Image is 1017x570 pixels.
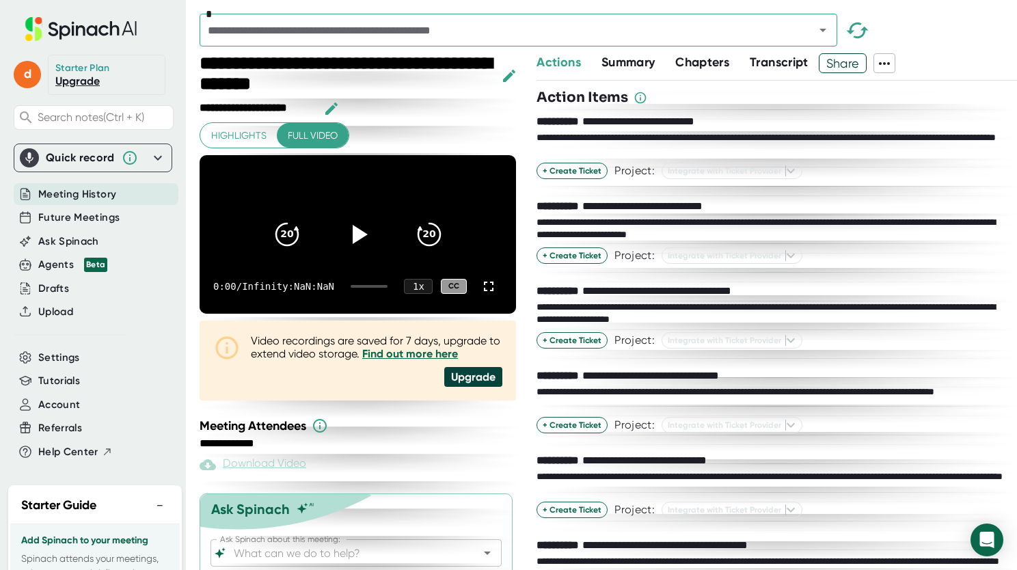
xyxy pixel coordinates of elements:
[362,347,458,360] a: Find out more here
[750,55,809,70] span: Transcript
[38,187,116,202] button: Meeting History
[662,502,802,518] button: Integrate with Ticket Provider
[971,524,1003,556] div: Open Intercom Messenger
[543,249,601,262] span: + Create Ticket
[213,281,334,292] div: 0:00 / Infinity:NaN:NaN
[537,53,580,72] button: Actions
[38,304,73,320] button: Upload
[84,258,107,272] div: Beta
[55,74,100,87] a: Upgrade
[21,535,169,546] h3: Add Spinach to your meeting
[601,53,655,72] button: Summary
[288,127,338,144] span: Full video
[404,279,433,294] div: 1 x
[38,257,107,273] button: Agents Beta
[537,163,608,179] button: + Create Ticket
[537,417,608,433] button: + Create Ticket
[38,234,99,249] button: Ask Spinach
[675,53,729,72] button: Chapters
[662,332,802,349] button: Integrate with Ticket Provider
[662,163,802,179] button: Integrate with Ticket Provider
[537,332,608,349] button: + Create Ticket
[38,281,69,297] button: Drafts
[614,334,654,347] div: Project:
[444,367,502,387] div: Upgrade
[543,419,601,431] span: + Create Ticket
[46,151,115,165] div: Quick record
[38,444,98,460] span: Help Center
[38,373,80,389] button: Tutorials
[668,504,796,516] span: Integrate with Ticket Provider
[200,123,277,148] button: Highlights
[38,111,144,124] span: Search notes (Ctrl + K)
[537,247,608,264] button: + Create Ticket
[200,457,306,473] div: Paid feature
[55,62,110,74] div: Starter Plan
[543,504,601,516] span: + Create Ticket
[38,397,80,413] button: Account
[819,53,867,73] button: Share
[21,496,96,515] h2: Starter Guide
[38,420,82,436] button: Referrals
[537,502,608,518] button: + Create Ticket
[200,418,519,434] div: Meeting Attendees
[38,257,107,273] div: Agents
[819,51,867,75] span: Share
[38,444,113,460] button: Help Center
[813,21,832,40] button: Open
[14,61,41,88] span: d
[543,334,601,347] span: + Create Ticket
[20,144,166,172] div: Quick record
[151,496,169,515] button: −
[614,164,654,178] div: Project:
[211,127,267,144] span: Highlights
[668,419,796,431] span: Integrate with Ticket Provider
[277,123,349,148] button: Full video
[662,417,802,433] button: Integrate with Ticket Provider
[537,55,580,70] span: Actions
[38,350,80,366] button: Settings
[662,247,802,264] button: Integrate with Ticket Provider
[441,279,467,295] div: CC
[211,501,290,517] div: Ask Spinach
[537,87,628,108] h3: Action Items
[231,543,457,562] input: What can we do to help?
[675,55,729,70] span: Chapters
[668,334,796,347] span: Integrate with Ticket Provider
[543,165,601,177] span: + Create Ticket
[668,165,796,177] span: Integrate with Ticket Provider
[614,418,654,432] div: Project:
[668,249,796,262] span: Integrate with Ticket Provider
[614,503,654,517] div: Project:
[601,55,655,70] span: Summary
[478,543,497,562] button: Open
[614,249,654,262] div: Project:
[251,334,502,360] div: Video recordings are saved for 7 days, upgrade to extend video storage.
[38,210,120,226] button: Future Meetings
[750,53,809,72] button: Transcript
